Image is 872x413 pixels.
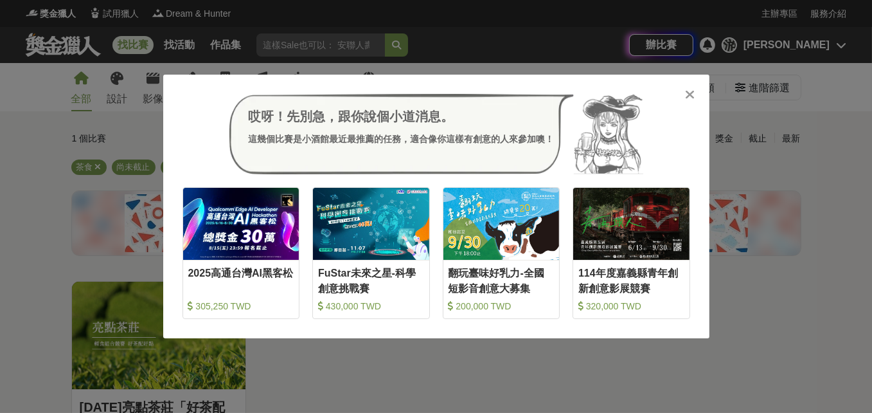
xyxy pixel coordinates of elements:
[578,300,684,313] div: 320,000 TWD
[188,266,294,295] div: 2025高通台灣AI黑客松
[449,300,555,313] div: 200,000 TWD
[443,188,560,259] img: Cover Image
[249,133,555,146] div: 這幾個比賽是小酒館最近最推薦的任務，適合像你這樣有創意的人來參加噢！
[183,188,299,259] img: Cover Image
[313,188,429,259] img: Cover Image
[578,266,684,295] div: 114年度嘉義縣青年創新創意影展競賽
[574,94,643,175] img: Avatar
[443,187,560,319] a: Cover Image翻玩臺味好乳力-全國短影音創意大募集 200,000 TWD
[573,188,690,259] img: Cover Image
[318,266,424,295] div: FuStar未來之星-科學創意挑戰賽
[188,300,294,313] div: 305,250 TWD
[573,187,690,319] a: Cover Image114年度嘉義縣青年創新創意影展競賽 320,000 TWD
[249,107,555,126] div: 哎呀！先別急，跟你說個小道消息。
[312,187,430,319] a: Cover ImageFuStar未來之星-科學創意挑戰賽 430,000 TWD
[318,300,424,313] div: 430,000 TWD
[449,266,555,295] div: 翻玩臺味好乳力-全國短影音創意大募集
[182,187,300,319] a: Cover Image2025高通台灣AI黑客松 305,250 TWD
